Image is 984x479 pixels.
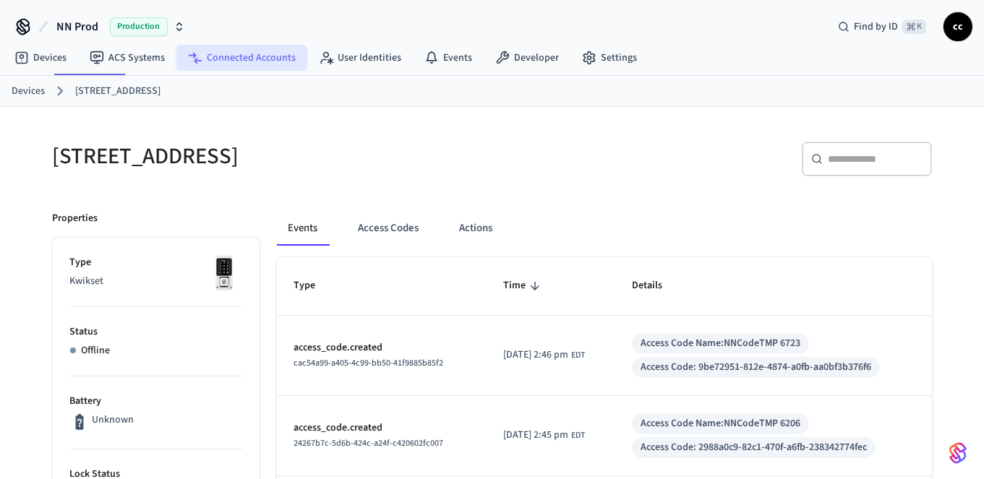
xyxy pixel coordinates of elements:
[70,394,242,409] p: Battery
[503,348,585,363] div: America/New_York
[641,440,867,455] div: Access Code: 2988a0c9-82c1-470f-a6fb-238342774fec
[307,45,413,71] a: User Identities
[347,211,431,246] button: Access Codes
[277,211,330,246] button: Events
[70,274,242,289] p: Kwikset
[294,340,469,355] p: access_code.created
[632,275,681,297] span: Details
[92,413,134,428] p: Unknown
[176,45,307,71] a: Connected Accounts
[294,275,335,297] span: Type
[570,45,649,71] a: Settings
[571,429,585,442] span: EDT
[503,275,544,297] span: Time
[641,336,800,351] div: Access Code Name: NNCodeTMP 6723
[53,211,98,226] p: Properties
[294,420,469,436] p: access_code.created
[206,255,242,291] img: Kwikset Halo Touchscreen Wifi Enabled Smart Lock, Polished Chrome, Front
[53,142,484,171] h5: [STREET_ADDRESS]
[503,348,568,363] span: [DATE] 2:46 pm
[75,84,161,99] a: [STREET_ADDRESS]
[949,441,967,465] img: SeamLogoGradient.69752ec5.svg
[945,14,971,40] span: cc
[70,324,242,340] p: Status
[82,343,111,358] p: Offline
[484,45,570,71] a: Developer
[277,211,932,246] div: ant example
[294,437,444,449] span: 24267b7c-5d6b-424c-a24f-c420602fc007
[3,45,78,71] a: Devices
[110,17,168,36] span: Production
[70,255,242,270] p: Type
[854,20,898,34] span: Find by ID
[641,416,800,431] div: Access Code Name: NNCodeTMP 6206
[56,18,98,35] span: NN Prod
[902,20,926,34] span: ⌘ K
[12,84,45,99] a: Devices
[413,45,484,71] a: Events
[944,12,972,41] button: cc
[294,357,444,369] span: cac54a99-a405-4c99-bb50-41f9885b85f2
[826,14,938,40] div: Find by ID⌘ K
[503,428,585,443] div: America/New_York
[503,428,568,443] span: [DATE] 2:45 pm
[571,349,585,362] span: EDT
[448,211,505,246] button: Actions
[78,45,176,71] a: ACS Systems
[641,360,871,375] div: Access Code: 9be72951-812e-4874-a0fb-aa0bf3b376f6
